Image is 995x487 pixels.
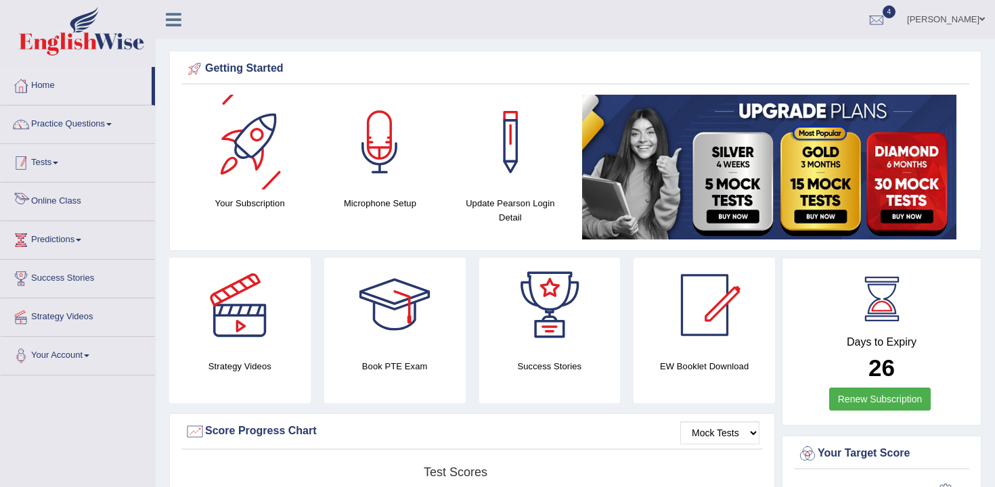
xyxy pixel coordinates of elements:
[185,59,966,79] div: Getting Started
[169,359,311,373] h4: Strategy Videos
[582,95,956,239] img: small5.jpg
[1,67,152,101] a: Home
[797,444,966,464] div: Your Target Score
[322,196,438,210] h4: Microphone Setup
[424,465,487,479] tspan: Test scores
[324,359,466,373] h4: Book PTE Exam
[829,388,931,411] a: Renew Subscription
[192,196,308,210] h4: Your Subscription
[868,354,895,381] b: 26
[797,336,966,348] h4: Days to Expiry
[1,337,155,371] a: Your Account
[185,421,759,442] div: Score Progress Chart
[1,144,155,178] a: Tests
[1,260,155,294] a: Success Stories
[1,221,155,255] a: Predictions
[479,359,621,373] h4: Success Stories
[1,183,155,216] a: Online Class
[1,106,155,139] a: Practice Questions
[883,5,896,18] span: 4
[452,196,569,225] h4: Update Pearson Login Detail
[634,359,775,373] h4: EW Booklet Download
[1,298,155,332] a: Strategy Videos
